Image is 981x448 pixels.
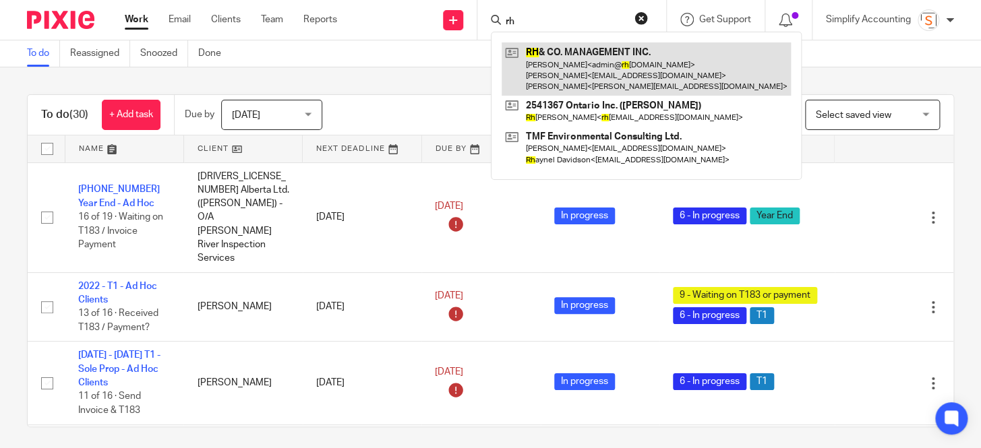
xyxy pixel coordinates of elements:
[554,373,615,390] span: In progress
[750,307,774,324] span: T1
[673,207,746,224] span: 6 - In progress
[435,367,463,377] span: [DATE]
[78,185,160,207] a: [PHONE_NUMBER] Year End - Ad Hoc
[183,162,302,272] td: [DRIVERS_LICENSE_NUMBER] Alberta Ltd. ([PERSON_NAME]) - O/A [PERSON_NAME] River Inspection Services
[69,109,88,120] span: (30)
[198,40,231,67] a: Done
[816,110,891,120] span: Select saved view
[185,108,214,121] p: Due by
[303,272,421,342] td: [DATE]
[169,13,191,26] a: Email
[78,309,158,333] span: 13 of 16 · Received T183 / Payment?
[27,11,94,29] img: Pixie
[232,110,260,120] span: [DATE]
[125,13,148,26] a: Work
[699,15,751,24] span: Get Support
[826,13,911,26] p: Simplify Accounting
[78,350,160,387] a: [DATE] - [DATE] T1 - Sole Prop - Ad Hoc Clients
[183,342,302,424] td: [PERSON_NAME]
[303,162,421,272] td: [DATE]
[750,373,774,390] span: T1
[41,108,88,122] h1: To do
[78,212,163,249] span: 16 of 19 · Waiting on T183 / Invoice Payment
[435,292,463,301] span: [DATE]
[183,272,302,342] td: [PERSON_NAME]
[261,13,283,26] a: Team
[673,287,817,304] span: 9 - Waiting on T183 or payment
[554,297,615,314] span: In progress
[750,207,800,224] span: Year End
[78,282,157,305] a: 2022 - T1 - Ad Hoc Clients
[303,13,337,26] a: Reports
[673,307,746,324] span: 6 - In progress
[554,207,615,224] span: In progress
[634,11,648,25] button: Clear
[211,13,241,26] a: Clients
[78,392,141,416] span: 11 of 16 · Send Invoice & T183
[435,202,463,212] span: [DATE]
[303,342,421,424] td: [DATE]
[70,40,130,67] a: Reassigned
[673,373,746,390] span: 6 - In progress
[102,100,160,130] a: + Add task
[27,40,60,67] a: To do
[140,40,188,67] a: Snoozed
[504,16,626,28] input: Search
[918,9,939,31] img: Screenshot%202023-11-29%20141159.png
